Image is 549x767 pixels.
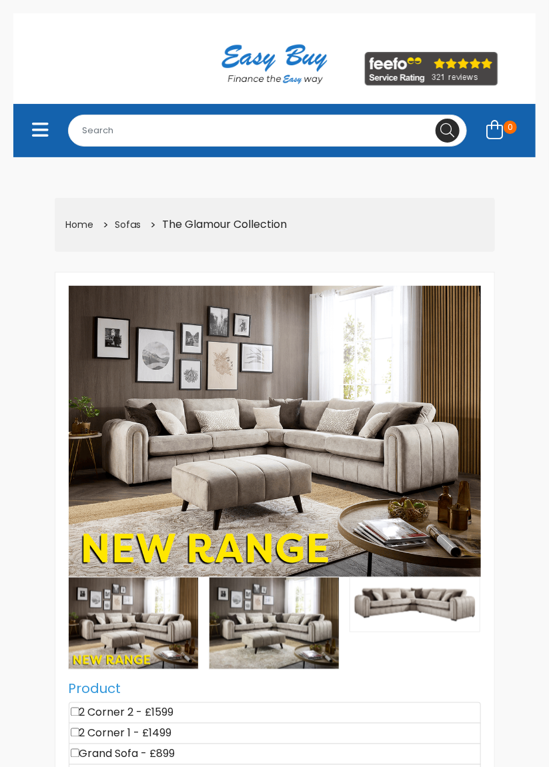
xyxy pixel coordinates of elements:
[69,723,481,744] li: 2 Corner 1 - £1499
[68,115,467,147] input: Search for...
[23,116,57,146] button: Toggle navigation
[69,681,481,697] h5: Product
[69,702,481,724] li: 2 Corner 2 - £1599
[504,121,517,134] span: 0
[365,52,498,86] img: feefo_logo
[478,116,526,146] a: 0
[115,218,141,231] a: Sofas
[146,215,289,235] li: The Glamour Collection
[66,218,94,231] a: Home
[69,744,481,765] li: Grand Sofa - £899
[208,27,341,101] img: Easy Buy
